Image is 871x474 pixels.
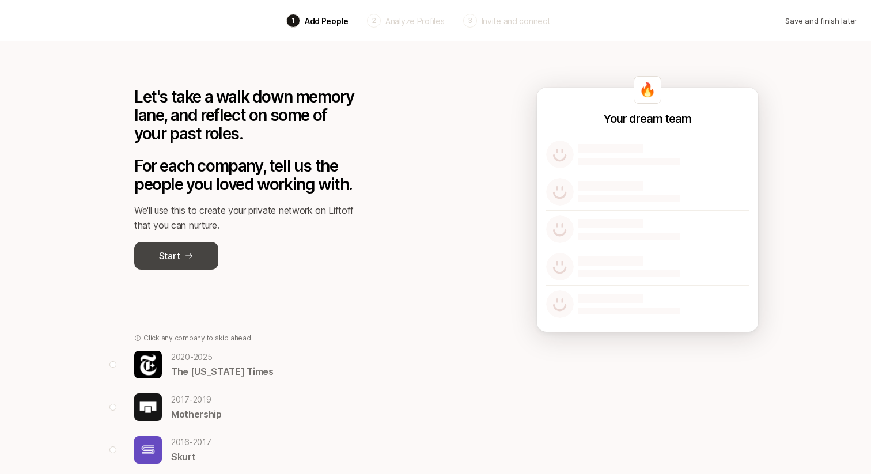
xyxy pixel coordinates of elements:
[305,15,349,27] p: Add People
[171,393,222,407] p: 2017 - 2019
[385,15,445,27] p: Analyze Profiles
[134,436,162,464] img: c63bb864_aad5_477f_a910_abb4e079a6ce.jpg
[134,393,162,421] img: f49a64d5_5180_4922_b2e7_b7ad37dd78a7.jpg
[546,215,574,243] img: default-avatar.svg
[372,16,376,26] p: 2
[134,157,355,194] p: For each company, tell us the people you loved working with.
[546,141,574,168] img: default-avatar.svg
[546,178,574,206] img: default-avatar.svg
[546,253,574,280] img: default-avatar.svg
[291,16,295,26] p: 1
[171,407,222,422] p: Mothership
[159,248,180,263] p: Start
[603,111,691,127] p: Your dream team
[134,203,355,233] p: We'll use this to create your private network on Liftoff that you can nurture.
[134,242,218,270] button: Start
[171,350,274,364] p: 2020 - 2025
[482,15,550,27] p: Invite and connect
[171,449,211,464] p: Skurt
[785,15,857,26] p: Save and finish later
[171,435,211,449] p: 2016 - 2017
[634,76,661,104] div: 🔥
[134,88,355,143] p: Let's take a walk down memory lane, and reflect on some of your past roles.
[468,16,472,26] p: 3
[171,364,274,379] p: The [US_STATE] Times
[546,290,574,318] img: default-avatar.svg
[134,351,162,378] img: 687a34b2_7ddc_43bc_9880_a22941ca4704.jpg
[143,333,251,343] p: Click any company to skip ahead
